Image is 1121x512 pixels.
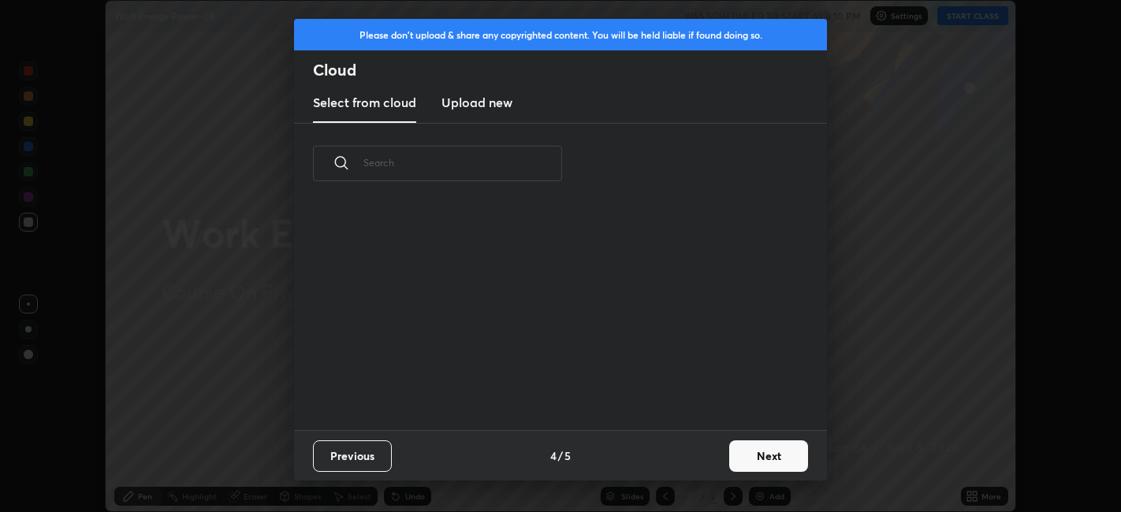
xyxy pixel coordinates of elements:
[313,440,392,472] button: Previous
[558,447,563,464] h4: /
[294,19,827,50] div: Please don't upload & share any copyrighted content. You will be held liable if found doing so.
[313,93,416,112] h3: Select from cloud
[729,440,808,472] button: Next
[313,60,827,80] h2: Cloud
[564,447,571,464] h4: 5
[441,93,512,112] h3: Upload new
[363,129,562,196] input: Search
[550,447,557,464] h4: 4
